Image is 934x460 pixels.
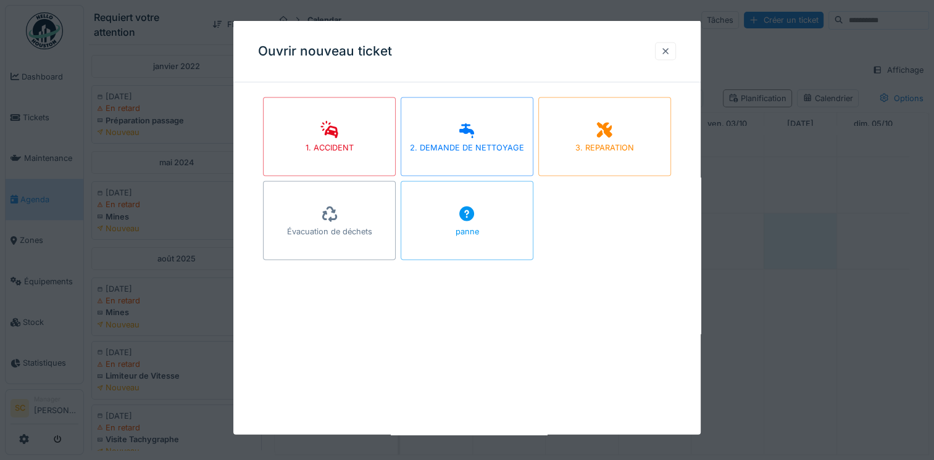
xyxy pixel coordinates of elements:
div: 3. REPARATION [575,142,634,154]
div: 1. ACCIDENT [306,142,354,154]
div: Évacuation de déchets [287,226,372,237]
div: 2. DEMANDE DE NETTOYAGE [410,142,524,154]
h3: Ouvrir nouveau ticket [258,44,392,59]
div: panne [455,226,478,237]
